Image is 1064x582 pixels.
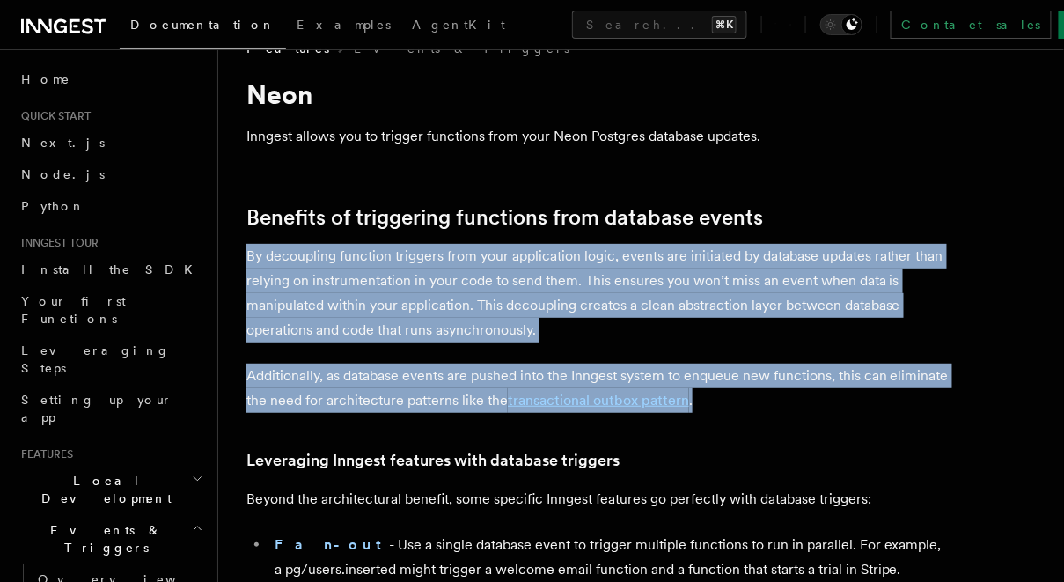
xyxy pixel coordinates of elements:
span: AgentKit [412,18,505,32]
span: Python [21,199,85,213]
p: Beyond the architectural benefit, some specific Inngest features go perfectly with database trigg... [246,487,950,512]
span: Home [21,70,70,88]
span: Features [14,447,73,461]
span: Quick start [14,109,91,123]
span: Inngest tour [14,236,99,250]
a: transactional outbox pattern [508,392,689,409]
button: Toggle dark mode [820,14,862,35]
a: Setting up your app [14,384,207,433]
span: Events & Triggers [14,521,192,556]
span: Leveraging Steps [21,343,170,375]
span: Examples [297,18,391,32]
span: Setting up your app [21,393,172,424]
a: Fan-out [275,536,389,553]
a: AgentKit [401,5,516,48]
p: By decoupling function triggers from your application logic, events are initiated by database upd... [246,244,950,343]
a: Node.js [14,158,207,190]
span: Local Development [14,472,192,507]
button: Events & Triggers [14,514,207,564]
a: Contact sales [891,11,1052,39]
span: Next.js [21,136,105,150]
a: Your first Functions [14,285,207,335]
kbd: ⌘K [712,16,737,33]
a: Examples [286,5,401,48]
p: Additionally, as database events are pushed into the Inngest system to enqueue new functions, thi... [246,364,950,413]
p: Inngest allows you to trigger functions from your Neon Postgres database updates. [246,124,950,149]
h1: Neon [246,78,950,110]
span: Documentation [130,18,275,32]
a: Python [14,190,207,222]
button: Local Development [14,465,207,514]
a: Install the SDK [14,254,207,285]
a: Documentation [120,5,286,49]
a: Leveraging Inngest features with database triggers [246,448,620,473]
a: Next.js [14,127,207,158]
button: Search...⌘K [572,11,747,39]
span: Your first Functions [21,294,126,326]
a: Leveraging Steps [14,335,207,384]
span: Install the SDK [21,262,203,276]
li: - Use a single database event to trigger multiple functions to run in parallel. For example, a pg... [269,533,950,582]
a: Home [14,63,207,95]
a: Benefits of triggering functions from database events [246,205,763,230]
span: Node.js [21,167,105,181]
